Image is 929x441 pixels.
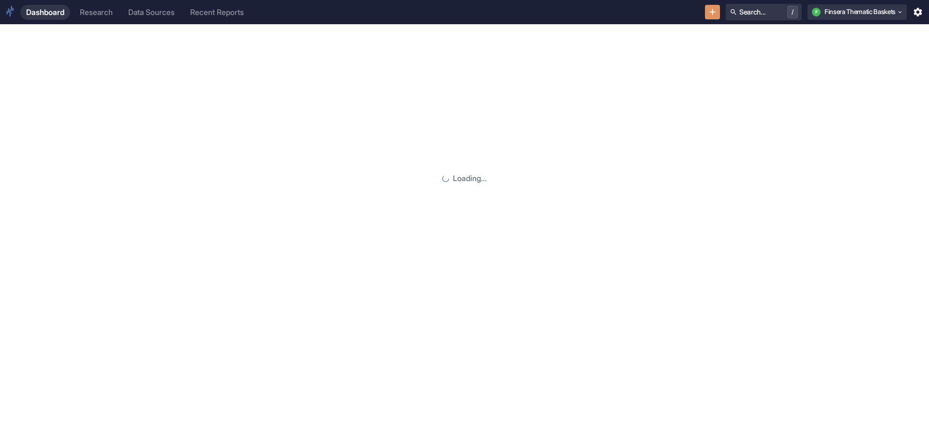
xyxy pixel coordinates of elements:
a: Recent Reports [184,5,250,20]
div: Recent Reports [190,8,244,17]
button: FFinsera Thematic Baskets [808,4,907,20]
div: Research [80,8,113,17]
div: F [812,8,821,16]
div: Dashboard [26,8,64,17]
a: Dashboard [20,5,70,20]
button: Search.../ [726,4,802,20]
a: Research [74,5,119,20]
button: New Resource [705,5,720,20]
div: Data Sources [128,8,175,17]
p: Loading... [453,173,487,184]
a: Data Sources [122,5,180,20]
